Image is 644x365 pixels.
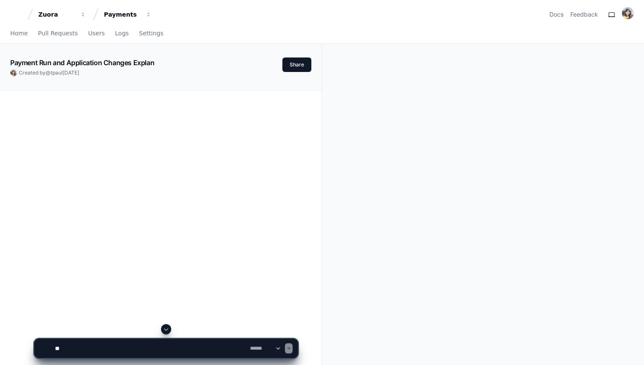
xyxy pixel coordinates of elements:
[139,24,163,43] a: Settings
[38,24,78,43] a: Pull Requests
[10,31,28,36] span: Home
[35,7,89,22] button: Zuora
[10,58,154,67] app-text-character-animate: Payment Run and Application Changes Explan
[549,10,563,19] a: Docs
[88,24,105,43] a: Users
[46,69,51,76] span: @
[282,57,311,72] button: Share
[51,69,63,76] span: tpaul
[139,31,163,36] span: Settings
[38,31,78,36] span: Pull Requests
[10,24,28,43] a: Home
[88,31,105,36] span: Users
[63,69,79,76] span: [DATE]
[115,31,129,36] span: Logs
[570,10,598,19] button: Feedback
[38,10,75,19] div: Zuora
[10,69,17,76] img: ACg8ocJp4l0LCSiC5MWlEh794OtQNs1DKYp4otTGwJyAKUZvwXkNnmc=s96-c
[115,24,129,43] a: Logs
[622,7,634,19] img: ACg8ocJp4l0LCSiC5MWlEh794OtQNs1DKYp4otTGwJyAKUZvwXkNnmc=s96-c
[101,7,155,22] button: Payments
[19,69,79,76] span: Created by
[104,10,141,19] div: Payments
